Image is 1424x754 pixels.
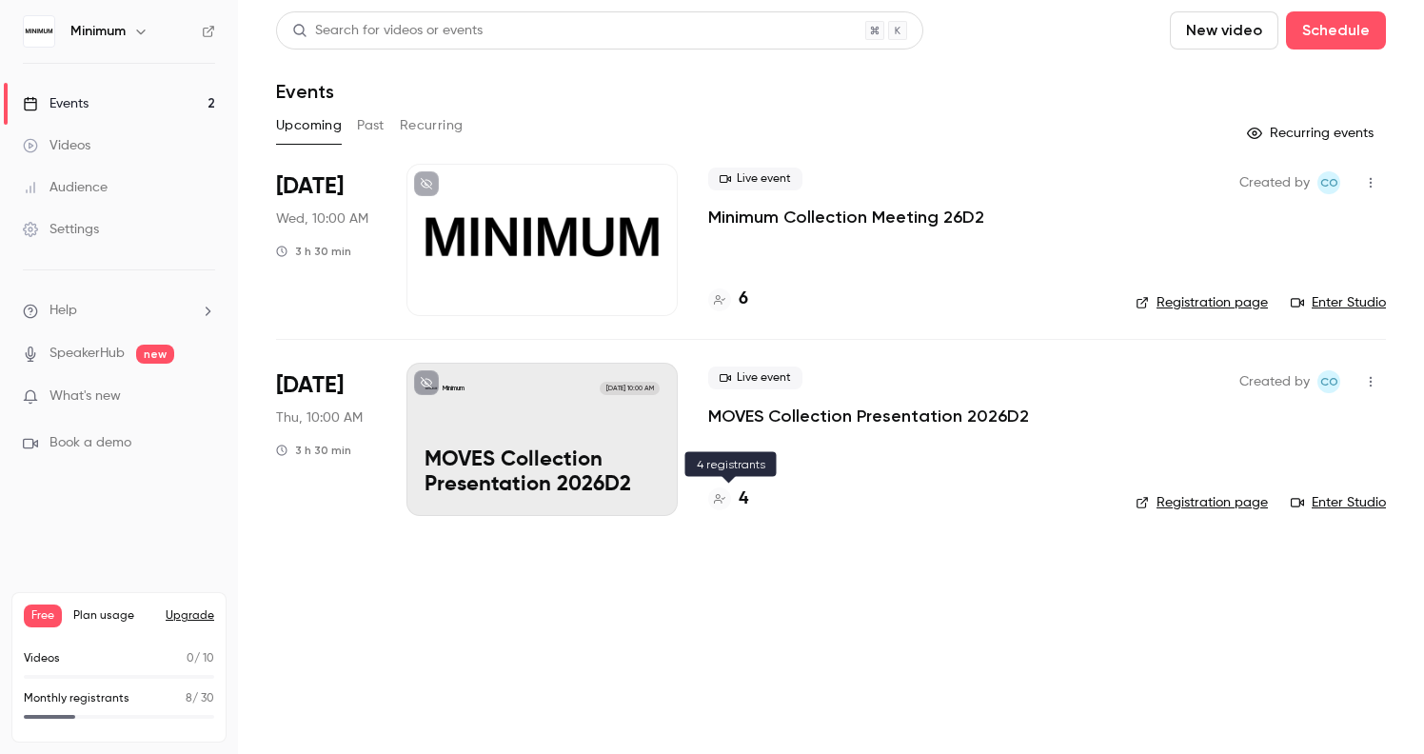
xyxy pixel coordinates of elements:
h4: 6 [739,287,748,312]
div: Sep 18 Thu, 10:00 AM (Europe/Copenhagen) [276,363,376,515]
span: 8 [186,693,192,704]
span: new [136,345,174,364]
h1: Events [276,80,334,103]
div: 3 h 30 min [276,443,351,458]
span: Plan usage [73,608,154,624]
li: help-dropdown-opener [23,301,215,321]
h4: 4 [739,486,748,512]
button: Upgrade [166,608,214,624]
span: Book a demo [49,433,131,453]
a: 4 [708,486,748,512]
span: [DATE] 10:00 AM [600,382,659,395]
span: CO [1320,171,1338,194]
a: Enter Studio [1291,293,1386,312]
p: Monthly registrants [24,690,129,707]
button: Recurring events [1238,118,1386,149]
p: Videos [24,650,60,667]
span: Wed, 10:00 AM [276,209,368,228]
a: MOVES Collection Presentation 2026D2 Minimum[DATE] 10:00 AMMOVES Collection Presentation 2026D2 [406,363,678,515]
h6: Minimum [70,22,126,41]
div: Search for videos or events [292,21,483,41]
span: Free [24,605,62,627]
p: / 30 [186,690,214,707]
span: Christian Oxvig [1317,370,1340,393]
span: Created by [1239,171,1310,194]
button: New video [1170,11,1278,50]
button: Past [357,110,385,141]
a: SpeakerHub [49,344,125,364]
button: Upcoming [276,110,342,141]
button: Recurring [400,110,464,141]
iframe: Noticeable Trigger [192,388,215,406]
span: Christian Oxvig [1317,171,1340,194]
img: Minimum [24,16,54,47]
span: Live event [708,367,802,389]
p: / 10 [187,650,214,667]
div: Audience [23,178,108,197]
span: CO [1320,370,1338,393]
span: 0 [187,653,194,665]
a: Registration page [1136,293,1268,312]
button: Schedule [1286,11,1386,50]
a: Enter Studio [1291,493,1386,512]
span: Live event [708,168,802,190]
div: Sep 17 Wed, 10:00 AM (Europe/Copenhagen) [276,164,376,316]
span: [DATE] [276,370,344,401]
p: MOVES Collection Presentation 2026D2 [425,448,660,498]
a: MOVES Collection Presentation 2026D2 [708,405,1029,427]
a: Registration page [1136,493,1268,512]
span: [DATE] [276,171,344,202]
a: 6 [708,287,748,312]
p: Minimum [443,384,465,393]
span: Help [49,301,77,321]
div: Settings [23,220,99,239]
a: Minimum Collection Meeting 26D2 [708,206,984,228]
div: Events [23,94,89,113]
div: Videos [23,136,90,155]
span: What's new [49,387,121,407]
span: Thu, 10:00 AM [276,408,363,427]
span: Created by [1239,370,1310,393]
div: 3 h 30 min [276,244,351,259]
